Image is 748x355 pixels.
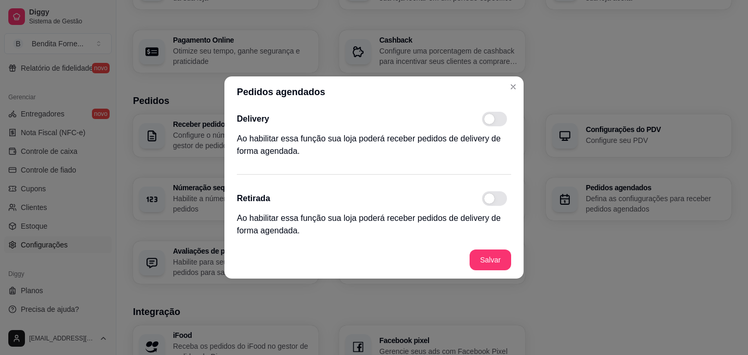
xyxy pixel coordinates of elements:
button: Close [505,78,522,95]
p: Ao habilitar essa função sua loja poderá receber pedidos de delivery de forma agendada. [237,133,511,157]
header: Pedidos agendados [224,76,524,108]
p: Retirada [237,192,270,205]
p: Ao habilitar essa função sua loja poderá receber pedidos de delivery de forma agendada. [237,212,511,237]
button: Salvar [470,249,511,270]
p: Delivery [237,113,269,125]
